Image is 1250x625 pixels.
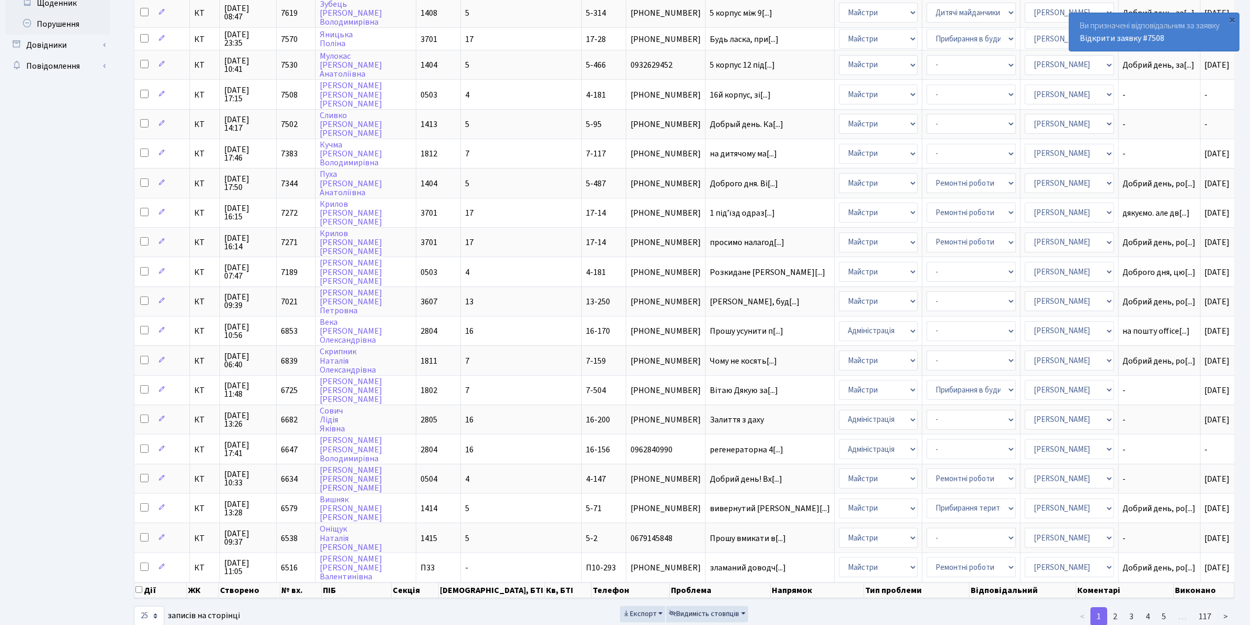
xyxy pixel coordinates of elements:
[320,494,382,523] a: Вишняк[PERSON_NAME][PERSON_NAME]
[194,268,215,277] span: КТ
[710,207,775,219] span: 1 підʼїзд одраз[...]
[320,228,382,257] a: Крилов[PERSON_NAME][PERSON_NAME]
[224,500,272,517] span: [DATE] 13:28
[281,7,298,19] span: 7619
[421,503,437,514] span: 1414
[320,169,382,198] a: Пуха[PERSON_NAME]Анатоліївна
[970,582,1076,598] th: Відповідальний
[194,179,215,188] span: КТ
[586,503,602,514] span: 5-71
[710,178,778,189] span: Доброго дня. Ві[...]
[631,61,701,69] span: 0932629452
[194,475,215,483] span: КТ
[281,414,298,426] span: 6682
[194,120,215,129] span: КТ
[631,150,701,158] span: [PHONE_NUMBER]
[1205,119,1208,130] span: -
[666,606,748,622] button: Видимість стовпців
[224,175,272,192] span: [DATE] 17:50
[1205,59,1230,71] span: [DATE]
[1205,414,1230,426] span: [DATE]
[710,473,782,485] span: Добрий день! Вх[...]
[320,29,353,49] a: ЯницькаПоліна
[194,504,215,513] span: КТ
[281,178,298,189] span: 7344
[631,446,701,454] span: 0962840990
[281,34,298,45] span: 7570
[224,293,272,310] span: [DATE] 09:39
[1123,59,1195,71] span: Добрий день, за[...]
[1123,267,1196,278] span: Доброго дня, цю[...]
[631,564,701,572] span: [PHONE_NUMBER]
[586,59,606,71] span: 5-466
[281,119,298,130] span: 7502
[194,298,215,306] span: КТ
[1205,385,1230,396] span: [DATE]
[134,582,187,598] th: Дії
[280,582,322,598] th: № вх.
[465,414,474,426] span: 16
[710,562,786,574] span: зламаний доводч[...]
[320,464,382,494] a: [PERSON_NAME][PERSON_NAME][PERSON_NAME]
[465,148,469,160] span: 7
[421,562,435,574] span: П33
[224,323,272,340] span: [DATE] 10:56
[586,267,606,278] span: 4-181
[1123,120,1196,129] span: -
[320,346,376,376] a: СкрипникНаталіяОлександрівна
[465,473,469,485] span: 4
[281,473,298,485] span: 6634
[586,237,606,248] span: 17-14
[281,562,298,574] span: 6516
[631,357,701,365] span: [PHONE_NUMBER]
[1205,533,1230,544] span: [DATE]
[1123,534,1196,543] span: -
[465,207,474,219] span: 17
[281,444,298,455] span: 6647
[281,355,298,367] span: 6839
[421,414,437,426] span: 2805
[710,444,783,455] span: регенераторна 4[...]
[864,582,970,598] th: Тип проблеми
[710,355,777,367] span: Чому не косять[...]
[224,559,272,576] span: [DATE] 11:05
[281,385,298,396] span: 6725
[421,89,437,101] span: 0503
[1123,355,1196,367] span: Добрий день, ро[...]
[771,582,864,598] th: Напрямок
[421,267,437,278] span: 0503
[710,237,784,248] span: просимо налагод[...]
[421,59,437,71] span: 1404
[586,355,606,367] span: 7-159
[421,7,437,19] span: 1408
[631,534,701,543] span: 0679145848
[465,296,474,308] span: 13
[281,89,298,101] span: 7508
[1123,150,1196,158] span: -
[710,533,786,544] span: Прошу вмикати в[...]
[1076,582,1174,598] th: Коментарі
[194,9,215,17] span: КТ
[1123,475,1196,483] span: -
[1205,89,1208,101] span: -
[194,386,215,395] span: КТ
[320,553,382,582] a: [PERSON_NAME][PERSON_NAME]Валентинівна
[224,145,272,162] span: [DATE] 17:46
[187,582,219,598] th: ЖК
[631,120,701,129] span: [PHONE_NUMBER]
[631,416,701,424] span: [PHONE_NUMBER]
[1123,416,1196,424] span: -
[224,263,272,280] span: [DATE] 07:47
[224,382,272,398] span: [DATE] 11:48
[586,178,606,189] span: 5-487
[1123,503,1196,514] span: Добрий день, ро[...]
[281,267,298,278] span: 7189
[1205,355,1230,367] span: [DATE]
[631,209,701,217] span: [PHONE_NUMBER]
[586,148,606,160] span: 7-117
[545,582,592,598] th: Кв, БТІ
[669,609,739,619] span: Видимість стовпців
[586,296,610,308] span: 13-250
[631,475,701,483] span: [PHONE_NUMBER]
[320,316,382,346] a: Века[PERSON_NAME]Олександрівна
